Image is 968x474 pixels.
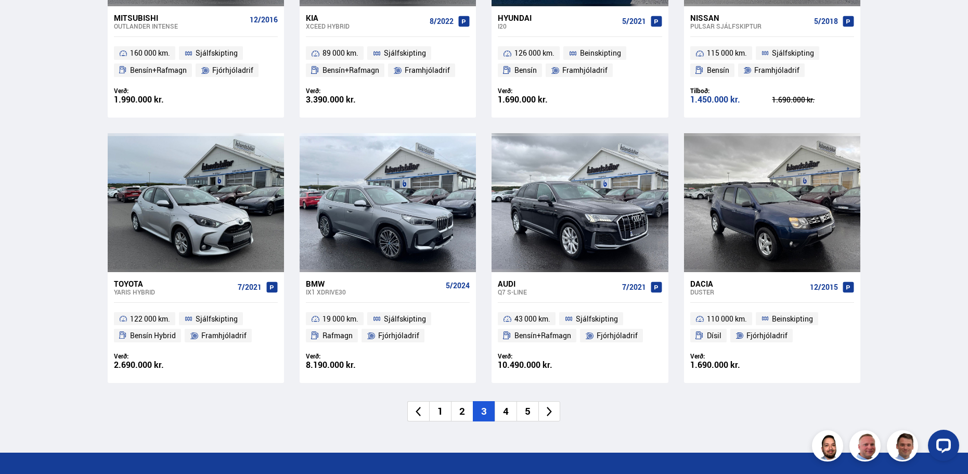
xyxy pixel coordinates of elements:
div: Dacia [690,279,806,288]
div: i20 [498,22,617,30]
img: nhp88E3Fdnt1Opn2.png [814,432,845,463]
span: 12/2016 [250,16,278,24]
div: Outlander INTENSE [114,22,246,30]
span: Fjórhjóladrif [378,329,419,342]
span: Sjálfskipting [772,47,814,59]
span: Bensín [707,64,729,76]
a: Hyundai i20 5/2021 126 000 km. Beinskipting Bensín Framhjóladrif Verð: 1.690.000 kr. [492,6,668,118]
div: 2.690.000 kr. [114,361,196,369]
span: 7/2021 [622,283,646,291]
span: Rafmagn [322,329,353,342]
div: 1.690.000 kr. [690,361,772,369]
span: Sjálfskipting [384,47,426,59]
div: Nissan [690,13,810,22]
div: 1.690.000 kr. [498,95,580,104]
span: 7/2021 [238,283,262,291]
span: Framhjóladrif [754,64,799,76]
span: 122 000 km. [130,313,170,325]
div: Kia [306,13,425,22]
a: BMW ix1 XDRIVE30 5/2024 19 000 km. Sjálfskipting Rafmagn Fjórhjóladrif Verð: 8.190.000 kr. [300,272,476,383]
span: Fjórhjóladrif [746,329,788,342]
div: Yaris HYBRID [114,288,234,296]
li: 5 [517,401,538,421]
span: Dísil [707,329,721,342]
span: 110 000 km. [707,313,747,325]
span: Bensín+Rafmagn [130,64,187,76]
div: 1.690.000 kr. [772,96,854,104]
div: 3.390.000 kr. [306,95,388,104]
a: Nissan Pulsar SJÁLFSKIPTUR 5/2018 115 000 km. Sjálfskipting Bensín Framhjóladrif Tilboð: 1.450.00... [684,6,860,118]
span: Fjórhjóladrif [597,329,638,342]
div: ix1 XDRIVE30 [306,288,442,296]
span: Bensín+Rafmagn [514,329,571,342]
div: Verð: [306,352,388,360]
a: Audi Q7 S-LINE 7/2021 43 000 km. Sjálfskipting Bensín+Rafmagn Fjórhjóladrif Verð: 10.490.000 kr. [492,272,668,383]
div: Pulsar SJÁLFSKIPTUR [690,22,810,30]
a: Kia XCeed HYBRID 8/2022 89 000 km. Sjálfskipting Bensín+Rafmagn Framhjóladrif Verð: 3.390.000 kr. [300,6,476,118]
div: Verð: [498,352,580,360]
span: Sjálfskipting [384,313,426,325]
div: Q7 S-LINE [498,288,617,296]
a: Dacia Duster 12/2015 110 000 km. Beinskipting Dísil Fjórhjóladrif Verð: 1.690.000 kr. [684,272,860,383]
span: Bensín [514,64,537,76]
div: Verð: [114,87,196,95]
div: 10.490.000 kr. [498,361,580,369]
span: Sjálfskipting [196,313,238,325]
div: Verð: [114,352,196,360]
li: 1 [429,401,451,421]
span: 5/2024 [446,281,470,290]
span: Bensín+Rafmagn [322,64,379,76]
span: 43 000 km. [514,313,550,325]
div: Verð: [498,87,580,95]
span: 12/2015 [810,283,838,291]
span: Beinskipting [580,47,621,59]
span: 5/2021 [622,17,646,25]
li: 3 [473,401,495,421]
span: Framhjóladrif [201,329,247,342]
div: Toyota [114,279,234,288]
span: 126 000 km. [514,47,554,59]
li: 2 [451,401,473,421]
span: Framhjóladrif [405,64,450,76]
span: Beinskipting [772,313,813,325]
span: Framhjóladrif [562,64,608,76]
div: Verð: [690,352,772,360]
div: Verð: [306,87,388,95]
div: Tilboð: [690,87,772,95]
span: Fjórhjóladrif [212,64,253,76]
span: Sjálfskipting [196,47,238,59]
div: 1.990.000 kr. [114,95,196,104]
span: Bensín Hybrid [130,329,176,342]
div: 1.450.000 kr. [690,95,772,104]
div: 8.190.000 kr. [306,361,388,369]
span: 19 000 km. [322,313,358,325]
div: Hyundai [498,13,617,22]
a: Toyota Yaris HYBRID 7/2021 122 000 km. Sjálfskipting Bensín Hybrid Framhjóladrif Verð: 2.690.000 kr. [108,272,284,383]
div: XCeed HYBRID [306,22,425,30]
span: 89 000 km. [322,47,358,59]
span: 8/2022 [430,17,454,25]
span: 5/2018 [814,17,838,25]
div: Duster [690,288,806,296]
div: BMW [306,279,442,288]
img: siFngHWaQ9KaOqBr.png [851,432,882,463]
a: Mitsubishi Outlander INTENSE 12/2016 160 000 km. Sjálfskipting Bensín+Rafmagn Fjórhjóladrif Verð:... [108,6,284,118]
span: 115 000 km. [707,47,747,59]
li: 4 [495,401,517,421]
div: Mitsubishi [114,13,246,22]
img: FbJEzSuNWCJXmdc-.webp [888,432,920,463]
span: 160 000 km. [130,47,170,59]
div: Audi [498,279,617,288]
iframe: LiveChat chat widget [920,426,963,469]
span: Sjálfskipting [576,313,618,325]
